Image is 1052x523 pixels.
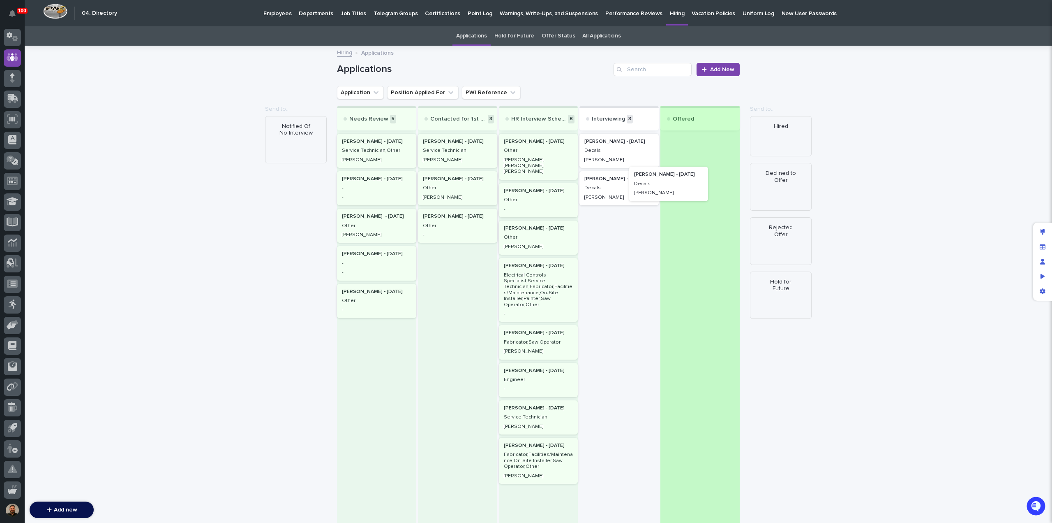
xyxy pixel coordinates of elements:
img: 1736555164131-43832dd5-751b-4058-ba23-39d91318e5a0 [8,91,23,106]
button: Notifications [4,5,21,22]
div: Edit layout [1035,225,1050,239]
button: Application [337,86,384,99]
div: App settings [1035,284,1050,299]
a: All Applications [582,26,621,46]
input: Clear [21,66,136,74]
div: Manage users [1035,254,1050,269]
span: Pylon [82,152,99,158]
p: How can we help? [8,46,150,59]
a: Hold for Future [494,26,534,46]
p: Applications [361,48,394,57]
div: Manage fields and data [1035,239,1050,254]
a: Applications [456,26,487,46]
div: 📖 [8,133,15,139]
button: Position Applied For [387,86,459,99]
a: Offer Status [542,26,575,46]
a: Powered byPylon [58,152,99,158]
div: Preview as [1035,269,1050,284]
p: 3 [627,115,633,123]
h1: Applications [337,63,610,75]
img: Workspace Logo [43,4,67,19]
div: Notifications100 [10,10,21,23]
p: Declined to Offer [764,170,798,184]
h2: 04. Directory [82,10,117,17]
p: Send to... [265,106,327,113]
p: Hold for Future [764,279,798,293]
p: Rejected Offer [764,224,798,238]
p: Send to... [750,106,812,113]
button: PWI Reference [462,86,521,99]
a: Add New [697,63,740,76]
button: users-avatar [4,502,21,519]
p: 100 [18,8,26,14]
a: Hiring [337,47,352,57]
p: Hired [764,123,798,130]
input: Search [614,63,692,76]
a: 📖Help Docs [5,129,48,144]
div: We're available if you need us! [28,100,104,106]
button: Start new chat [140,94,150,104]
p: Notified Of No Interview [279,123,313,137]
span: Add New [710,67,734,72]
button: Add new [30,502,94,518]
p: Welcome 👋 [8,33,150,46]
span: Help Docs [16,132,45,140]
iframe: Open customer support [1026,496,1048,518]
p: Interviewing [592,116,625,123]
img: Stacker [8,8,25,24]
div: Start new chat [28,91,135,100]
